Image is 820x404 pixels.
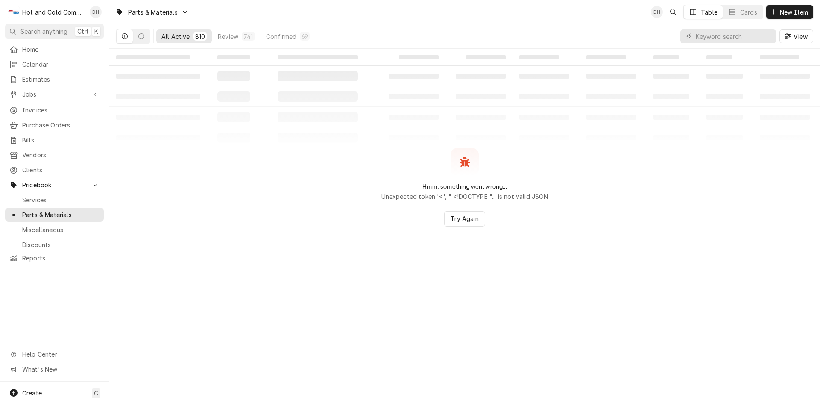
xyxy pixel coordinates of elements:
a: Invoices [5,103,104,117]
div: Daryl Harris's Avatar [90,6,102,18]
div: Daryl Harris's Avatar [651,6,663,18]
span: ‌ [760,55,799,59]
a: Go to Parts & Materials [112,5,192,19]
input: Keyword search [696,29,772,43]
span: K [94,27,98,36]
button: View [779,29,813,43]
span: C [94,389,98,398]
div: 741 [243,32,253,41]
button: Open search [666,5,680,19]
span: Pricebook [22,180,87,189]
a: Services [5,193,104,207]
span: Reports [22,254,100,262]
a: Home [5,42,104,56]
a: Go to What's New [5,362,104,376]
button: New Item [766,5,813,19]
span: ‌ [399,55,439,59]
div: DH [651,6,663,18]
span: Clients [22,165,100,174]
a: Go to Jobs [5,87,104,101]
a: Bills [5,133,104,147]
a: Go to Help Center [5,347,104,361]
a: Discounts [5,238,104,252]
div: 69 [302,32,308,41]
a: Purchase Orders [5,118,104,132]
span: ‌ [586,55,626,59]
span: ‌ [466,55,506,59]
span: Parts & Materials [128,8,178,17]
span: Help Center [22,350,99,359]
div: DH [90,6,102,18]
a: Clients [5,163,104,177]
div: Hot and Cold Commercial Kitchens, Inc.'s Avatar [8,6,20,18]
p: Unexpected token '<', " <!DOCTYPE "... is not valid JSON [381,192,548,201]
div: All Active [161,32,190,41]
div: Hot and Cold Commercial Kitchens, Inc. [22,8,85,17]
span: Parts & Materials [22,210,100,219]
span: Ctrl [77,27,88,36]
span: Discounts [22,240,100,249]
span: Create [22,389,42,397]
div: Cards [740,8,757,17]
span: Try Again [449,214,480,223]
div: 810 [195,32,205,41]
span: Home [22,45,100,54]
div: Confirmed [266,32,296,41]
span: Estimates [22,75,100,84]
button: Search anythingCtrlK [5,24,104,39]
span: Services [22,195,100,204]
span: ‌ [217,55,250,59]
div: H [8,6,20,18]
a: Estimates [5,72,104,86]
span: Search anything [20,27,67,36]
span: View [792,32,809,41]
span: ‌ [519,55,559,59]
span: What's New [22,365,99,374]
a: Go to Pricebook [5,178,104,192]
span: ‌ [116,55,190,59]
a: Calendar [5,57,104,71]
span: Miscellaneous [22,225,100,234]
span: Jobs [22,90,87,99]
a: Vendors [5,148,104,162]
span: Calendar [22,60,100,69]
span: Invoices [22,106,100,115]
span: New Item [778,8,810,17]
h2: Hmm, something went wrong... [422,183,507,190]
span: Bills [22,136,100,144]
span: Vendors [22,150,100,159]
a: Reports [5,251,104,265]
span: ‌ [706,55,732,59]
div: Table [701,8,717,17]
a: Miscellaneous [5,223,104,237]
span: ‌ [278,55,358,59]
span: ‌ [653,55,679,59]
table: All Active Parts & Materials List Loading [109,49,820,148]
div: Review [218,32,238,41]
a: Parts & Materials [5,208,104,222]
button: Try Again [444,211,485,227]
span: Purchase Orders [22,121,100,130]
